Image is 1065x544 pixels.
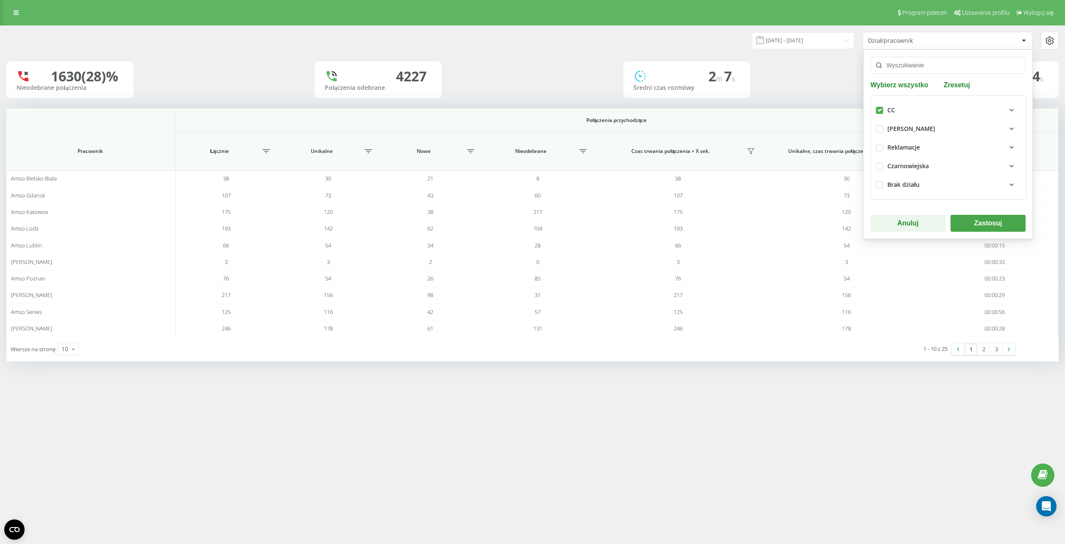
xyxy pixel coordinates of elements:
[536,175,539,182] span: 8
[931,237,1059,253] td: 00:00:15
[870,80,931,89] button: Wybierz wszystko
[716,74,724,83] span: m
[842,208,851,216] span: 120
[427,275,433,282] span: 26
[325,175,331,182] span: 30
[11,325,52,332] span: [PERSON_NAME]
[427,225,433,232] span: 62
[324,325,333,332] span: 178
[674,325,683,332] span: 246
[887,144,920,151] div: Reklamacje
[179,148,260,155] span: Łącznie
[923,344,948,353] div: 1 - 10 z 25
[844,192,850,199] span: 73
[51,68,118,84] div: 1630 (28)%
[223,175,229,182] span: 38
[427,208,433,216] span: 38
[870,57,1026,74] input: Wyszukiwanie
[674,192,683,199] span: 107
[842,308,851,316] span: 116
[222,225,231,232] span: 193
[282,148,362,155] span: Unikalne
[11,345,56,353] span: Wiersze na stronę
[427,325,433,332] span: 61
[325,275,331,282] span: 54
[732,74,735,83] span: s
[535,192,541,199] span: 60
[844,275,850,282] span: 54
[11,208,48,216] span: Amso Katowice
[4,519,25,540] button: Open CMP widget
[767,148,912,155] span: Unikalne, czas trwania połączenia > X sek.
[1040,74,1043,83] span: s
[17,84,123,92] div: Nieodebrane połączenia
[887,181,920,189] div: Brak działu
[535,308,541,316] span: 57
[977,343,990,355] a: 2
[931,304,1059,320] td: 00:00:56
[223,275,229,282] span: 76
[535,241,541,249] span: 28
[325,241,331,249] span: 54
[11,241,42,249] span: Amso Lublin
[533,325,542,332] span: 131
[633,84,740,92] div: Średni czas rozmówy
[675,241,681,249] span: 66
[61,345,68,353] div: 10
[674,225,683,232] span: 193
[902,9,947,16] span: Program poleceń
[724,67,735,85] span: 7
[429,258,432,266] span: 2
[842,225,851,232] span: 142
[536,258,539,266] span: 0
[1025,67,1043,85] span: 34
[535,291,541,299] span: 31
[427,291,433,299] span: 98
[931,254,1059,270] td: 00:00:33
[965,343,977,355] a: 1
[887,107,895,114] div: CC
[870,215,945,232] button: Anuluj
[11,308,42,316] span: Amso Serwis
[990,343,1003,355] a: 3
[533,225,542,232] span: 104
[535,275,541,282] span: 85
[844,241,850,249] span: 54
[941,80,973,89] button: Zresetuj
[674,308,683,316] span: 125
[11,175,57,182] span: Amso Bielsko Biala
[19,148,162,155] span: Pracownik
[675,175,681,182] span: 38
[677,258,680,266] span: 3
[674,291,683,299] span: 217
[222,308,231,316] span: 125
[324,291,333,299] span: 156
[384,148,464,155] span: Nowe
[324,208,333,216] span: 120
[842,291,851,299] span: 156
[222,208,231,216] span: 175
[325,192,331,199] span: 73
[427,175,433,182] span: 21
[887,163,929,170] div: Czarnowiejska
[324,225,333,232] span: 142
[427,241,433,249] span: 34
[225,258,228,266] span: 3
[951,215,1026,232] button: Zastosuj
[1023,9,1054,16] span: Wyloguj się
[1036,496,1057,516] div: Open Intercom Messenger
[222,325,231,332] span: 246
[674,208,683,216] span: 175
[427,308,433,316] span: 42
[844,175,850,182] span: 30
[223,117,1010,124] span: Połączenia przychodzące
[845,258,848,266] span: 3
[962,9,1009,16] span: Ustawienia profilu
[223,241,229,249] span: 66
[708,67,724,85] span: 2
[11,275,45,282] span: Amso Poznan
[842,325,851,332] span: 178
[222,291,231,299] span: 217
[675,275,681,282] span: 76
[325,84,432,92] div: Połączenia odebrane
